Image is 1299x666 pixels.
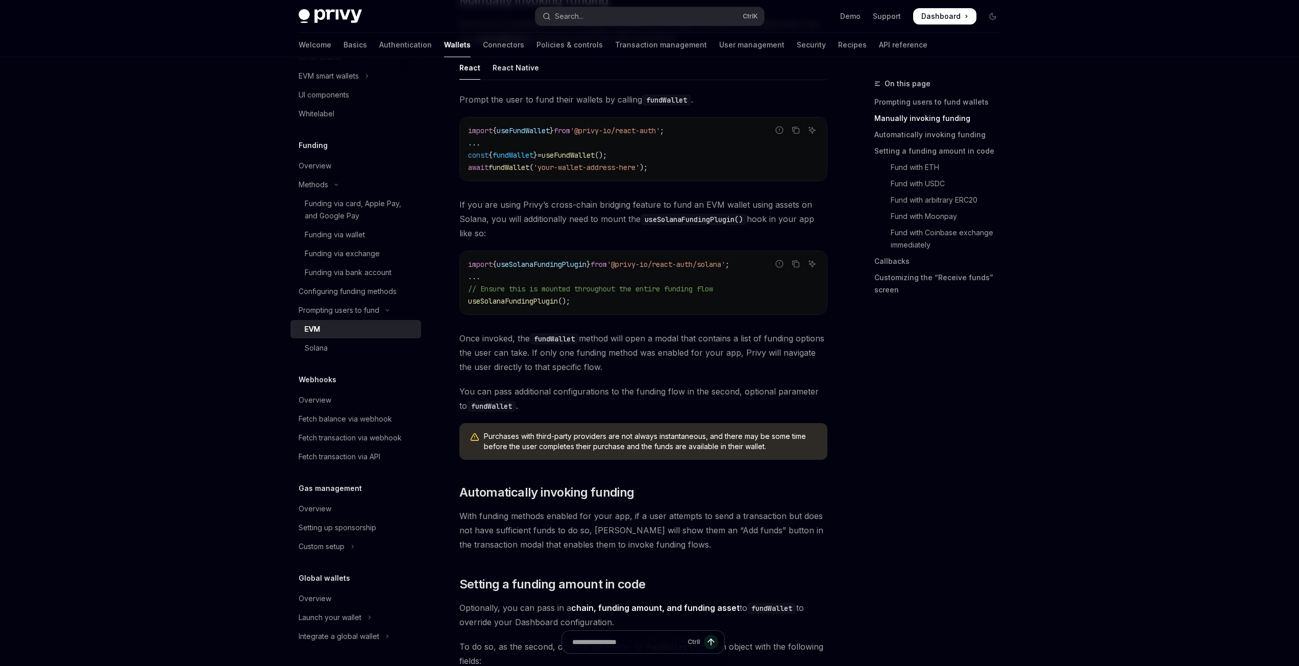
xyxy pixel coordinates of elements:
a: Whitelabel [290,105,421,123]
span: = [537,151,542,160]
span: Purchases with third-party providers are not always instantaneous, and there may be some time bef... [484,431,817,452]
span: Optionally, you can pass in a to to override your Dashboard configuration. [459,601,827,629]
a: Demo [840,11,861,21]
a: User management [719,33,785,57]
a: Fetch transaction via webhook [290,429,421,447]
div: Funding via exchange [305,248,380,260]
button: Toggle Integrate a global wallet section [290,627,421,646]
span: 'your-wallet-address-here' [533,163,640,172]
input: Ask a question... [572,631,683,653]
h5: Gas management [299,482,362,495]
a: Wallets [444,33,471,57]
h5: Funding [299,139,328,152]
img: dark logo [299,9,362,23]
span: Prompt the user to fund their wallets by calling . [459,92,827,107]
div: Integrate a global wallet [299,630,379,643]
span: On this page [885,78,930,90]
a: Dashboard [913,8,976,24]
button: Toggle Prompting users to fund section [290,301,421,319]
span: Ctrl K [743,12,758,20]
svg: Warning [470,432,480,442]
a: Fetch transaction via API [290,448,421,466]
span: useFundWallet [542,151,595,160]
span: ; [660,126,664,135]
span: (); [558,297,570,306]
div: Launch your wallet [299,611,361,624]
a: Fetch balance via webhook [290,410,421,428]
div: Search... [555,10,583,22]
a: Security [797,33,826,57]
a: Automatically invoking funding [874,127,1009,143]
span: { [493,126,497,135]
a: Policies & controls [536,33,603,57]
a: Authentication [379,33,432,57]
a: Welcome [299,33,331,57]
a: Recipes [838,33,867,57]
div: Funding via bank account [305,266,391,279]
div: Funding via card, Apple Pay, and Google Pay [305,198,415,222]
div: EVM [305,323,320,335]
span: fundWallet [488,163,529,172]
h5: Webhooks [299,374,336,386]
span: ( [529,163,533,172]
div: Solana [305,342,328,354]
span: useSolanaFundingPlugin [497,260,586,269]
button: Toggle dark mode [985,8,1001,24]
span: ... [468,272,480,281]
code: useSolanaFundingPlugin() [641,214,747,225]
strong: chain, funding amount, and funding asset [571,603,740,613]
a: Solana [290,339,421,357]
span: useFundWallet [497,126,550,135]
a: Funding via bank account [290,263,421,282]
div: React [459,56,480,80]
span: Automatically invoking funding [459,484,634,501]
button: Ask AI [805,124,819,137]
a: UI components [290,86,421,104]
span: } [586,260,591,269]
button: Toggle EVM smart wallets section [290,67,421,85]
span: ... [468,138,480,147]
button: Copy the contents from the code block [789,124,802,137]
span: (); [595,151,607,160]
a: Fund with USDC [874,176,1009,192]
div: React Native [493,56,539,80]
a: Prompting users to fund wallets [874,94,1009,110]
a: Fund with Moonpay [874,208,1009,225]
div: Funding via wallet [305,229,365,241]
a: Manually invoking funding [874,110,1009,127]
code: fundWallet [467,401,516,412]
span: '@privy-io/react-auth' [570,126,660,135]
a: Funding via wallet [290,226,421,244]
a: Configuring funding methods [290,282,421,301]
div: Whitelabel [299,108,334,120]
span: await [468,163,488,172]
a: EVM [290,320,421,338]
span: } [550,126,554,135]
button: Toggle Methods section [290,176,421,194]
div: UI components [299,89,349,101]
a: Customizing the “Receive funds” screen [874,269,1009,298]
a: Basics [344,33,367,57]
a: Overview [290,391,421,409]
div: Overview [299,503,331,515]
a: API reference [879,33,927,57]
span: const [468,151,488,160]
a: Fund with Coinbase exchange immediately [874,225,1009,253]
a: Support [873,11,901,21]
div: Overview [299,394,331,406]
code: fundWallet [642,94,691,106]
span: You can pass additional configurations to the funding flow in the second, optional parameter to . [459,384,827,413]
span: from [554,126,570,135]
h5: Global wallets [299,572,350,584]
span: { [493,260,497,269]
span: ; [725,260,729,269]
div: Custom setup [299,540,345,553]
div: EVM smart wallets [299,70,359,82]
a: Fund with ETH [874,159,1009,176]
button: Report incorrect code [773,124,786,137]
a: Setting a funding amount in code [874,143,1009,159]
button: Toggle Custom setup section [290,537,421,556]
div: Prompting users to fund [299,304,379,316]
a: Setting up sponsorship [290,519,421,537]
div: Overview [299,593,331,605]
